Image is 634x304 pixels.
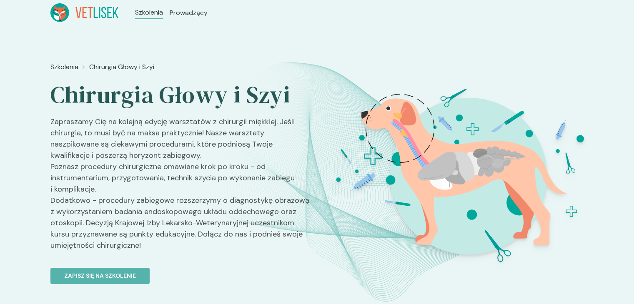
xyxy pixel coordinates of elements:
[50,268,150,284] button: Zapisz się na szkolenie
[64,272,136,280] p: Zapisz się na szkolenie
[135,7,163,17] a: Szkolenia
[50,116,311,258] p: Zapraszamy Cię na kolejną edycję warsztatów z chirurgii miękkiej. Jeśli chirurgia, to musi być na...
[170,8,208,18] a: Prowadzący
[50,62,78,72] a: Szkolenia
[89,62,154,72] a: Chirurgia Głowy i Szyi
[50,80,311,110] h2: Chirurgia Głowy i Szyi
[316,59,612,281] img: ZqFXeh5LeNNTxeHw_ChiruGS_BT.svg
[50,258,311,284] a: Zapisz się na szkolenie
